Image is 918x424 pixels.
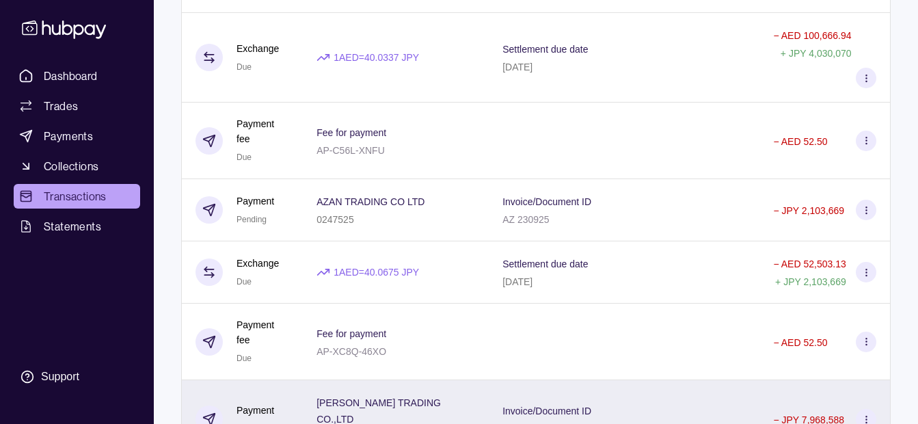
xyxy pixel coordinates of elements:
p: Payment fee [237,116,289,146]
p: Settlement due date [502,259,588,269]
p: AP-XC8Q-46XO [316,346,386,357]
a: Support [14,362,140,391]
a: Transactions [14,184,140,209]
p: Invoice/Document ID [502,196,591,207]
p: Settlement due date [502,44,588,55]
span: Due [237,153,252,162]
p: − AED 52,503.13 [773,259,846,269]
span: Due [237,62,252,72]
span: Statements [44,218,101,235]
p: − JPY 2,103,669 [773,205,844,216]
div: Support [41,369,79,384]
a: Trades [14,94,140,118]
a: Collections [14,154,140,178]
p: AP-C56L-XNFU [316,145,385,156]
a: Statements [14,214,140,239]
a: Dashboard [14,64,140,88]
p: Invoice/Document ID [502,406,591,416]
p: Fee for payment [316,328,386,339]
p: 1 AED = 40.0675 JPY [334,265,419,280]
p: Payment [237,194,274,209]
p: [DATE] [502,276,532,287]
span: Transactions [44,188,107,204]
p: [DATE] [502,62,532,72]
p: Exchange [237,256,279,271]
p: AZ 230925 [502,214,550,225]
span: Due [237,277,252,287]
p: + JPY 4,030,070 [781,48,852,59]
p: − AED 100,666.94 [773,30,851,41]
p: + JPY 2,103,669 [775,276,846,287]
span: Collections [44,158,98,174]
p: 1 AED = 40.0337 JPY [334,50,419,65]
p: Exchange [237,41,279,56]
span: Payments [44,128,93,144]
p: Payment [237,403,274,418]
p: Payment fee [237,317,289,347]
span: Pending [237,215,267,224]
p: − AED 52.50 [773,136,827,147]
span: Dashboard [44,68,98,84]
p: 0247525 [316,214,354,225]
a: Payments [14,124,140,148]
span: Trades [44,98,78,114]
p: AZAN TRADING CO LTD [316,196,424,207]
p: − AED 52.50 [773,337,827,348]
p: Fee for payment [316,127,386,138]
span: Due [237,354,252,363]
